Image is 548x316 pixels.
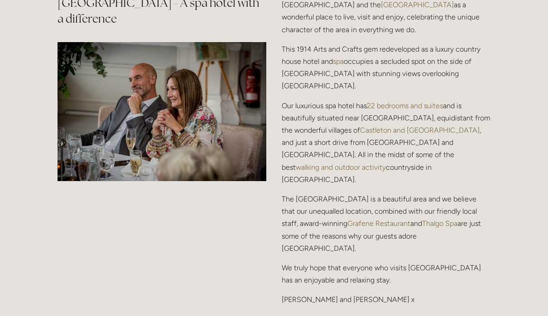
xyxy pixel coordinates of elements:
p: Our luxurious spa hotel has and is beautifully situated near [GEOGRAPHIC_DATA], equidistant from ... [282,100,490,186]
p: [PERSON_NAME] and [PERSON_NAME] x [282,293,490,306]
p: This 1914 Arts and Crafts gem redeveloped as a luxury country house hotel and occupies a secluded... [282,43,490,92]
a: Castleton and [GEOGRAPHIC_DATA] [360,126,480,134]
p: The [GEOGRAPHIC_DATA] is a beautiful area and we believe that our unequalled location, combined w... [282,193,490,254]
p: We truly hope that everyone who visits [GEOGRAPHIC_DATA] has an enjoyable and relaxing stay. [282,262,490,286]
a: [GEOGRAPHIC_DATA] [381,0,454,9]
a: walking and outdoor activity [296,163,386,172]
a: Grafene Restaurant [347,219,410,228]
img: Couple during a Dinner at Losehill Restaurant Paul Roden Kathryn Roden [58,42,266,181]
a: Thalgo Spa [422,219,457,228]
a: 22 bedrooms and suites [367,101,443,110]
a: spa [333,57,344,66]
